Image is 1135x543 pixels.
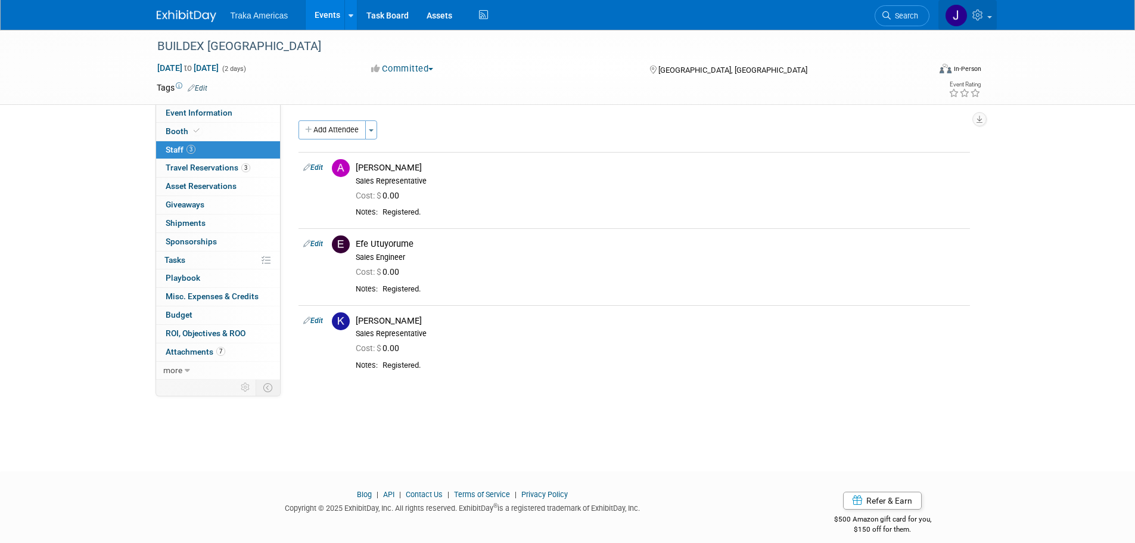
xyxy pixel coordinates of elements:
[891,11,918,20] span: Search
[356,267,404,277] span: 0.00
[156,233,280,251] a: Sponsorships
[949,82,981,88] div: Event Rating
[164,255,185,265] span: Tasks
[303,163,323,172] a: Edit
[374,490,381,499] span: |
[786,525,979,535] div: $150 off for them.
[156,288,280,306] a: Misc. Expenses & Credits
[241,163,250,172] span: 3
[356,343,383,353] span: Cost: $
[156,104,280,122] a: Event Information
[156,306,280,324] a: Budget
[166,126,202,136] span: Booth
[256,380,280,395] td: Toggle Event Tabs
[188,84,207,92] a: Edit
[332,159,350,177] img: A.jpg
[156,123,280,141] a: Booth
[157,82,207,94] td: Tags
[298,120,366,139] button: Add Attendee
[166,310,192,319] span: Budget
[332,312,350,330] img: K.jpg
[156,269,280,287] a: Playbook
[166,181,237,191] span: Asset Reservations
[444,490,452,499] span: |
[156,215,280,232] a: Shipments
[166,291,259,301] span: Misc. Expenses & Credits
[512,490,520,499] span: |
[658,66,807,75] span: [GEOGRAPHIC_DATA], [GEOGRAPHIC_DATA]
[357,490,372,499] a: Blog
[182,63,194,73] span: to
[332,235,350,253] img: E.jpg
[356,343,404,353] span: 0.00
[356,329,965,339] div: Sales Representative
[157,500,769,514] div: Copyright © 2025 ExhibitDay, Inc. All rights reserved. ExhibitDay is a registered trademark of Ex...
[303,317,323,325] a: Edit
[156,343,280,361] a: Attachments7
[356,207,378,217] div: Notes:
[216,347,225,356] span: 7
[166,145,195,154] span: Staff
[157,10,216,22] img: ExhibitDay
[156,159,280,177] a: Travel Reservations3
[493,502,497,509] sup: ®
[406,490,443,499] a: Contact Us
[166,218,206,228] span: Shipments
[356,191,404,200] span: 0.00
[221,65,246,73] span: (2 days)
[235,380,256,395] td: Personalize Event Tab Strip
[157,63,219,73] span: [DATE] [DATE]
[156,362,280,380] a: more
[945,4,968,27] img: Jamie Saenz
[356,191,383,200] span: Cost: $
[843,492,922,510] a: Refer & Earn
[521,490,568,499] a: Privacy Policy
[396,490,404,499] span: |
[454,490,510,499] a: Terms of Service
[303,240,323,248] a: Edit
[367,63,438,75] button: Committed
[875,5,929,26] a: Search
[194,128,200,134] i: Booth reservation complete
[156,325,280,343] a: ROI, Objectives & ROO
[383,207,965,218] div: Registered.
[383,284,965,294] div: Registered.
[786,507,979,534] div: $500 Amazon gift card for you,
[383,361,965,371] div: Registered.
[166,163,250,172] span: Travel Reservations
[356,284,378,294] div: Notes:
[156,178,280,196] a: Asset Reservations
[186,145,195,154] span: 3
[163,365,182,375] span: more
[156,141,280,159] a: Staff3
[156,252,280,269] a: Tasks
[356,315,965,327] div: [PERSON_NAME]
[940,64,951,73] img: Format-Inperson.png
[356,162,965,173] div: [PERSON_NAME]
[231,11,288,20] span: Traka Americas
[356,267,383,277] span: Cost: $
[383,490,394,499] a: API
[356,253,965,262] div: Sales Engineer
[356,238,965,250] div: Efe Utuyorume
[156,196,280,214] a: Giveaways
[166,108,232,117] span: Event Information
[153,36,912,57] div: BUILDEX [GEOGRAPHIC_DATA]
[166,200,204,209] span: Giveaways
[953,64,981,73] div: In-Person
[859,62,982,80] div: Event Format
[166,237,217,246] span: Sponsorships
[166,328,245,338] span: ROI, Objectives & ROO
[356,361,378,370] div: Notes:
[166,273,200,283] span: Playbook
[356,176,965,186] div: Sales Representative
[166,347,225,356] span: Attachments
